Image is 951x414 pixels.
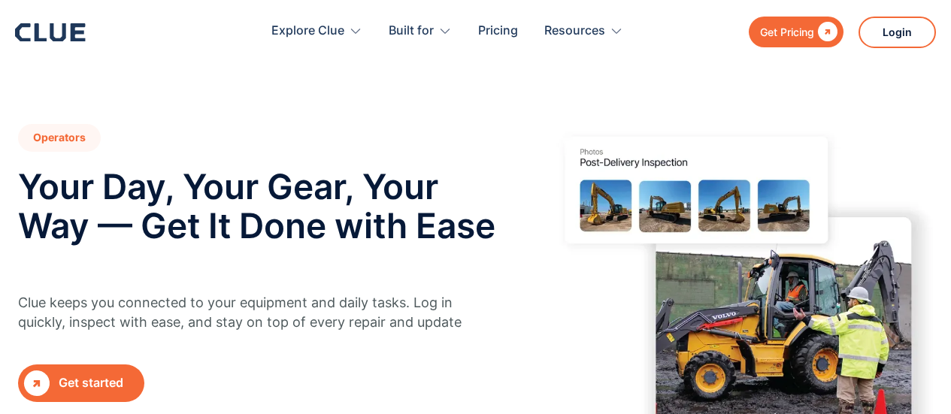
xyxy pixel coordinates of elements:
a: Pricing [478,8,518,55]
div: Built for [389,8,434,55]
p: Clue keeps you connected to your equipment and daily tasks. Log in quickly, inspect with ease, an... [18,293,473,332]
a: Login [859,17,936,48]
div:  [814,23,837,41]
div: Resources [544,8,605,55]
div:  [24,370,50,396]
div: Get Pricing [760,23,814,41]
a: Get Pricing [749,17,843,47]
div: Explore Clue [271,8,344,55]
h2: Your Day, Your Gear, Your Way — Get It Done with Ease [18,167,503,245]
div: Get started [59,373,138,392]
a: Get started [18,364,144,402]
h1: Operators [18,124,101,152]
